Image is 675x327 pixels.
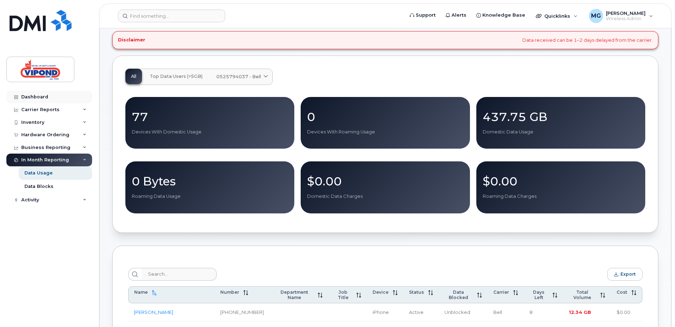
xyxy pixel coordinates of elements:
[307,175,463,188] p: $0.00
[307,193,463,200] p: Domestic Data Charges
[620,271,636,277] span: Export
[606,16,646,22] span: Wireless Admin
[483,129,639,135] p: Domestic Data Usage
[607,268,642,281] button: Export
[132,129,288,135] p: Devices With Domestic Usage
[334,289,352,300] span: Job Title
[132,175,288,188] p: 0 Bytes
[471,8,530,22] a: Knowledge Base
[617,289,627,295] span: Cost
[493,289,509,295] span: Carrier
[416,12,436,19] span: Support
[373,289,388,295] span: Device
[307,129,463,135] p: Devices With Roaming Usage
[529,289,548,300] span: Days Left
[441,8,471,22] a: Alerts
[112,31,658,49] div: Data received can be 1–2 days delayed from the carrier.
[215,303,270,322] td: [PHONE_NUMBER]
[482,12,525,19] span: Knowledge Base
[142,268,217,281] input: Search...
[409,289,424,295] span: Status
[483,110,639,123] p: 437.75 GB
[220,289,239,295] span: Number
[439,303,488,322] td: Unblocked
[405,8,441,22] a: Support
[591,12,601,20] span: MG
[403,303,439,322] td: Active
[307,110,463,123] p: 0
[524,303,563,322] td: 8
[132,193,288,200] p: Roaming Data Usage
[216,73,261,80] span: 0525794037 - Bell
[134,309,173,315] a: [PERSON_NAME]
[132,110,288,123] p: 77
[544,13,570,19] span: Quicklinks
[134,289,148,295] span: Name
[483,193,639,200] p: Roaming Data Charges
[569,289,596,300] span: Total Volume
[444,289,473,300] span: Data Blocked
[488,303,524,322] td: Bell
[531,9,583,23] div: Quicklinks
[606,10,646,16] span: [PERSON_NAME]
[569,309,591,315] span: 12.34 GB
[584,9,658,23] div: Michelle Gordon
[118,10,225,22] input: Find something...
[483,175,639,188] p: $0.00
[118,37,145,43] h4: Disclaimer
[275,289,313,300] span: Department Name
[211,69,272,85] a: 0525794037 - Bell
[452,12,466,19] span: Alerts
[611,303,642,322] td: $0.00
[367,303,403,322] td: iPhone
[150,74,203,79] span: Top Data Users (>5GB)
